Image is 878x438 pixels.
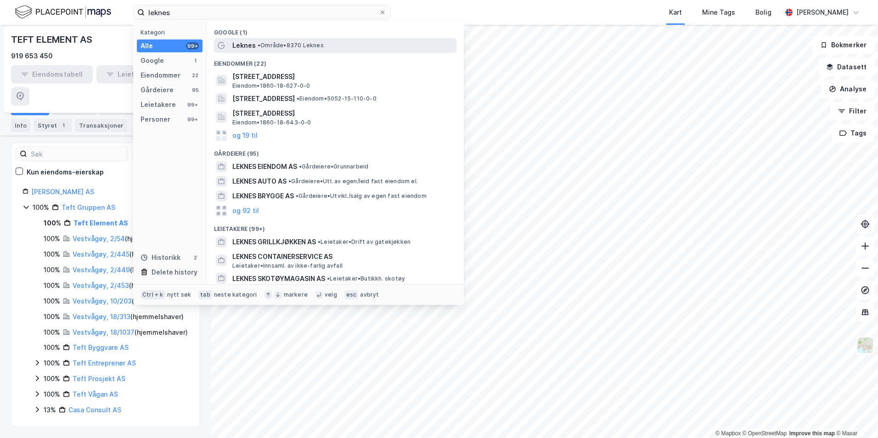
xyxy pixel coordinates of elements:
[207,53,464,69] div: Eiendommer (22)
[68,406,121,414] a: Casa Consult AS
[812,36,874,54] button: Bokmerker
[11,119,30,132] div: Info
[27,147,128,161] input: Søk
[73,280,182,291] div: ( hjemmelshaver )
[73,235,125,242] a: Vestvågøy, 2/54
[186,116,199,123] div: 99+
[44,233,60,244] div: 100%
[186,101,199,108] div: 99+
[73,296,185,307] div: ( hjemmelshaver )
[73,264,183,275] div: ( hjemmelshaver )
[344,290,359,299] div: esc
[288,178,291,185] span: •
[258,42,324,49] span: Område • 8370 Leknes
[232,71,453,82] span: [STREET_ADDRESS]
[11,32,94,47] div: TEFT ELEMENT AS
[141,55,164,66] div: Google
[73,311,184,322] div: ( hjemmelshaver )
[44,296,60,307] div: 100%
[73,281,129,289] a: Vestvågøy, 2/453
[232,93,295,104] span: [STREET_ADDRESS]
[73,327,188,338] div: ( hjemmelshaver )
[702,7,735,18] div: Mine Tags
[44,373,60,384] div: 100%
[44,342,60,353] div: 100%
[73,390,118,398] a: Teft Vågan AS
[186,42,199,50] div: 99+
[232,236,316,247] span: LEKNES GRILLKJØKKEN AS
[27,167,104,178] div: Kun eiendoms-eierskap
[44,311,60,322] div: 100%
[232,161,297,172] span: LEKNES EIENDOM AS
[297,95,377,102] span: Eiendom • 5052-15-110-0-0
[743,430,787,437] a: OpenStreetMap
[299,163,368,170] span: Gårdeiere • Grunnarbeid
[832,394,878,438] div: Kontrollprogram for chat
[75,119,127,132] div: Transaksjoner
[141,114,170,125] div: Personer
[360,291,379,298] div: avbryt
[207,218,464,235] div: Leietakere (99+)
[34,119,72,132] div: Styret
[73,297,132,305] a: Vestvågøy, 10/203
[325,291,337,298] div: velg
[141,99,176,110] div: Leietakere
[284,291,308,298] div: markere
[288,178,418,185] span: Gårdeiere • Utl. av egen/leid fast eiendom el.
[31,188,94,196] a: [PERSON_NAME] AS
[327,275,330,282] span: •
[73,328,135,336] a: Vestvågøy, 18/1037
[44,404,56,416] div: 13%
[821,80,874,98] button: Analyse
[141,70,180,81] div: Eiendommer
[232,130,258,141] button: og 19 til
[258,42,260,49] span: •
[832,394,878,438] iframe: Chat Widget
[11,51,53,62] div: 919 653 450
[141,290,165,299] div: Ctrl + k
[33,202,49,213] div: 100%
[62,203,115,211] a: Teft Gruppen AS
[167,291,191,298] div: nytt søk
[299,163,302,170] span: •
[73,375,125,382] a: Teft Prosjekt AS
[327,275,405,282] span: Leietaker • Butikkh. skotøy
[44,249,60,260] div: 100%
[73,249,183,260] div: ( hjemmelshaver )
[141,29,203,36] div: Kategori
[232,273,325,284] span: LEKNES SKOTØYMAGASIN AS
[44,264,60,275] div: 100%
[232,119,311,126] span: Eiendom • 1860-18-643-0-0
[59,121,68,130] div: 1
[318,238,411,246] span: Leietaker • Drift av gatekjøkken
[296,192,427,200] span: Gårdeiere • Utvikl./salg av egen fast eiendom
[232,262,343,270] span: Leietaker • Innsaml. av ikke-farlig avfall
[44,327,60,338] div: 100%
[141,40,153,51] div: Alle
[232,205,259,216] button: og 92 til
[191,86,199,94] div: 95
[296,192,298,199] span: •
[73,359,136,367] a: Teft Entreprenør AS
[755,7,771,18] div: Bolig
[232,251,453,262] span: LEKNES CONTAINERSERVICE AS
[715,430,741,437] a: Mapbox
[207,143,464,159] div: Gårdeiere (95)
[73,250,129,258] a: Vestvågøy, 2/445
[73,266,130,274] a: Vestvågøy, 2/449
[830,102,874,120] button: Filter
[832,124,874,142] button: Tags
[818,58,874,76] button: Datasett
[297,95,299,102] span: •
[232,191,294,202] span: LEKNES BRYGGE AS
[856,337,874,354] img: Z
[191,57,199,64] div: 1
[73,233,178,244] div: ( hjemmelshaver )
[232,40,256,51] span: Leknes
[191,254,199,261] div: 2
[145,6,379,19] input: Søk på adresse, matrikkel, gårdeiere, leietakere eller personer
[191,72,199,79] div: 22
[73,313,130,320] a: Vestvågøy, 18/313
[44,358,60,369] div: 100%
[232,82,310,90] span: Eiendom • 1860-18-627-0-0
